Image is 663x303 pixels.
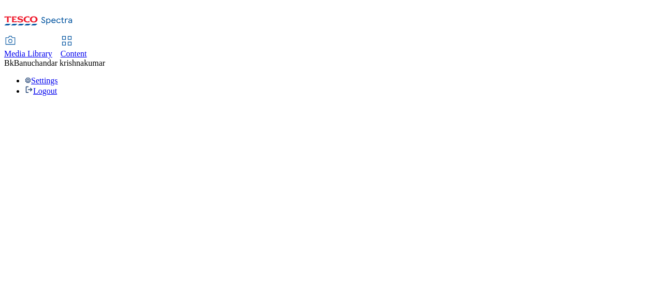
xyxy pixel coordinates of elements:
[25,86,57,95] a: Logout
[4,49,52,58] span: Media Library
[14,59,105,67] span: Banuchandar krishnakumar
[4,59,14,67] span: Bk
[61,37,87,59] a: Content
[61,49,87,58] span: Content
[25,76,58,85] a: Settings
[4,37,52,59] a: Media Library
